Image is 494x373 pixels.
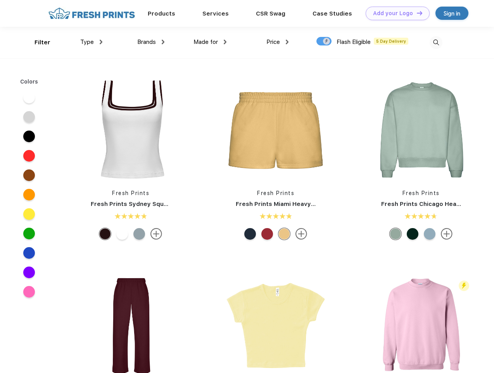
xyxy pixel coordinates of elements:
div: Sage Green mto [390,228,401,240]
div: White [116,228,128,240]
img: dropdown.png [162,40,164,44]
div: Bahama Yellow mto [278,228,290,240]
img: more.svg [295,228,307,240]
img: func=resize&h=266 [224,78,327,181]
div: Baby Blue White [133,228,145,240]
span: Made for [193,38,218,45]
img: more.svg [150,228,162,240]
a: Fresh Prints [257,190,294,196]
img: dropdown.png [224,40,226,44]
img: flash_active_toggle.svg [459,281,469,291]
span: 5 Day Delivery [374,38,408,45]
span: Price [266,38,280,45]
div: Slate Blue [424,228,435,240]
a: Sign in [435,7,468,20]
a: Products [148,10,175,17]
img: func=resize&h=266 [370,78,473,181]
div: Forest Green mto [407,228,418,240]
img: DT [417,11,422,15]
div: Filter [35,38,50,47]
a: Fresh Prints Miami Heavyweight Shorts [236,200,353,207]
div: Sign in [444,9,460,18]
img: fo%20logo%202.webp [46,7,137,20]
a: Fresh Prints [402,190,440,196]
span: Flash Eligible [337,38,371,45]
img: func=resize&h=266 [79,78,182,181]
a: Fresh Prints [112,190,149,196]
img: more.svg [441,228,453,240]
img: desktop_search.svg [430,36,442,49]
div: Navy [244,228,256,240]
span: Type [80,38,94,45]
div: White Chocolate [99,228,111,240]
div: Cherry [261,228,273,240]
a: Fresh Prints Sydney Square Neck Tank Top [91,200,219,207]
div: Colors [14,78,44,86]
img: dropdown.png [100,40,102,44]
span: Brands [137,38,156,45]
div: Add your Logo [373,10,413,17]
img: dropdown.png [286,40,288,44]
